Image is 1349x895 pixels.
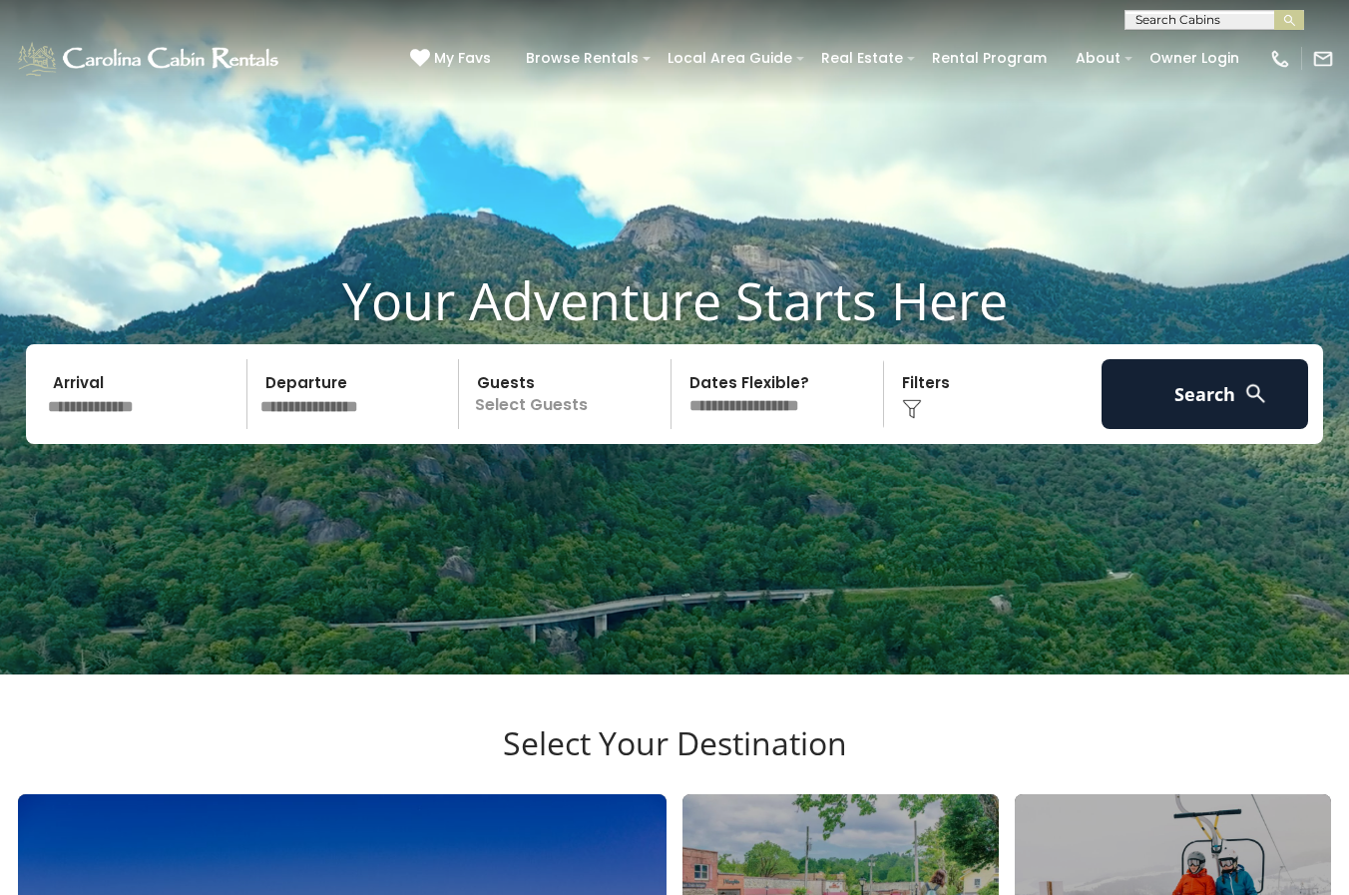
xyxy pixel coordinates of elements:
a: Browse Rentals [516,43,649,74]
img: search-regular-white.png [1243,381,1268,406]
a: Real Estate [811,43,913,74]
img: phone-regular-white.png [1269,48,1291,70]
h3: Select Your Destination [15,724,1334,794]
img: mail-regular-white.png [1312,48,1334,70]
a: Owner Login [1139,43,1249,74]
a: Local Area Guide [658,43,802,74]
img: White-1-1-2.png [15,39,284,79]
img: filter--v1.png [902,399,922,419]
h1: Your Adventure Starts Here [15,269,1334,331]
a: My Favs [410,48,496,70]
p: Select Guests [465,359,671,429]
button: Search [1102,359,1308,429]
a: About [1066,43,1130,74]
span: My Favs [434,48,491,69]
a: Rental Program [922,43,1057,74]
